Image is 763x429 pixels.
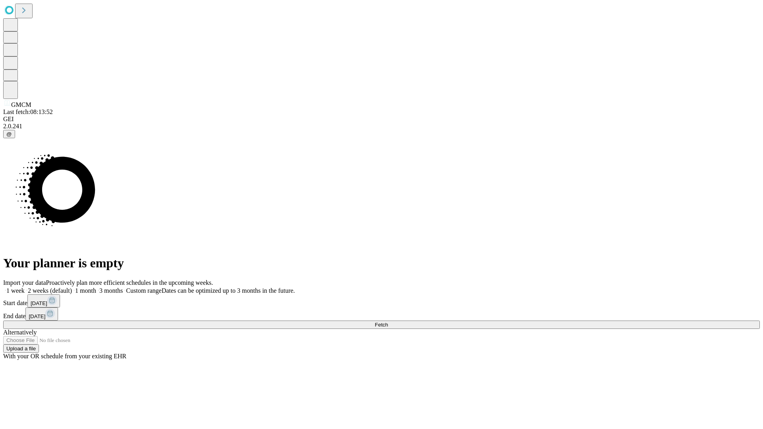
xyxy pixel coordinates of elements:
[31,300,47,306] span: [DATE]
[3,353,126,359] span: With your OR schedule from your existing EHR
[3,344,39,353] button: Upload a file
[3,256,760,271] h1: Your planner is empty
[25,307,58,321] button: [DATE]
[6,287,25,294] span: 1 week
[3,329,37,336] span: Alternatively
[3,108,53,115] span: Last fetch: 08:13:52
[162,287,295,294] span: Dates can be optimized up to 3 months in the future.
[28,287,72,294] span: 2 weeks (default)
[3,294,760,307] div: Start date
[3,123,760,130] div: 2.0.241
[99,287,123,294] span: 3 months
[3,321,760,329] button: Fetch
[27,294,60,307] button: [DATE]
[3,307,760,321] div: End date
[29,313,45,319] span: [DATE]
[3,130,15,138] button: @
[126,287,161,294] span: Custom range
[46,279,213,286] span: Proactively plan more efficient schedules in the upcoming weeks.
[3,279,46,286] span: Import your data
[75,287,96,294] span: 1 month
[11,101,31,108] span: GMCM
[3,116,760,123] div: GEI
[6,131,12,137] span: @
[375,322,388,328] span: Fetch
